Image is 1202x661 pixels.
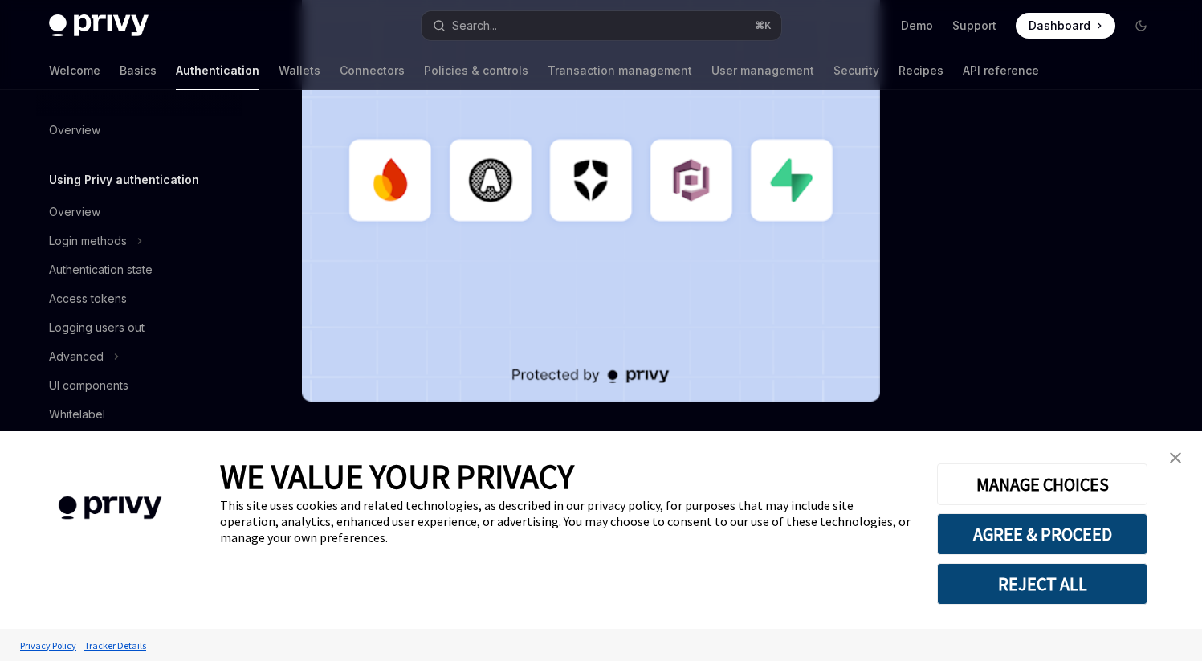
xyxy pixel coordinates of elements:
a: Whitelabel [36,400,242,429]
div: Authentication state [49,260,153,279]
a: Wallets [279,51,320,90]
a: Transaction management [548,51,692,90]
a: Security [833,51,879,90]
a: Logging users out [36,313,242,342]
div: Overview [49,202,100,222]
div: Login methods [49,231,127,251]
a: close banner [1159,442,1192,474]
div: Access tokens [49,289,127,308]
div: Logging users out [49,318,145,337]
a: Dashboard [1016,13,1115,39]
a: Welcome [49,51,100,90]
a: API reference [963,51,1039,90]
a: Overview [36,198,242,226]
a: Basics [120,51,157,90]
a: Authentication state [36,255,242,284]
button: Toggle dark mode [1128,13,1154,39]
span: WE VALUE YOUR PRIVACY [220,455,574,497]
a: Overview [36,116,242,145]
button: Login methods [36,226,242,255]
button: REJECT ALL [937,563,1147,605]
div: Whitelabel [49,405,105,424]
a: Demo [901,18,933,34]
div: Advanced [49,347,104,366]
img: close banner [1170,452,1181,463]
div: Search... [452,16,497,35]
a: User management [711,51,814,90]
h5: Using Privy authentication [49,170,199,190]
button: Advanced [36,342,242,371]
a: Tracker Details [80,631,150,659]
img: company logo [24,473,196,543]
div: Overview [49,120,100,140]
a: UI components [36,371,242,400]
a: Policies & controls [424,51,528,90]
a: Privacy Policy [16,631,80,659]
a: Support [952,18,996,34]
button: Search...⌘K [422,11,781,40]
button: MANAGE CHOICES [937,463,1147,505]
a: Connectors [340,51,405,90]
span: Dashboard [1029,18,1090,34]
img: dark logo [49,14,149,37]
span: ⌘ K [755,19,772,32]
button: AGREE & PROCEED [937,513,1147,555]
a: Access tokens [36,284,242,313]
a: Authentication [176,51,259,90]
div: This site uses cookies and related technologies, as described in our privacy policy, for purposes... [220,497,913,545]
a: Recipes [898,51,943,90]
div: UI components [49,376,128,395]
